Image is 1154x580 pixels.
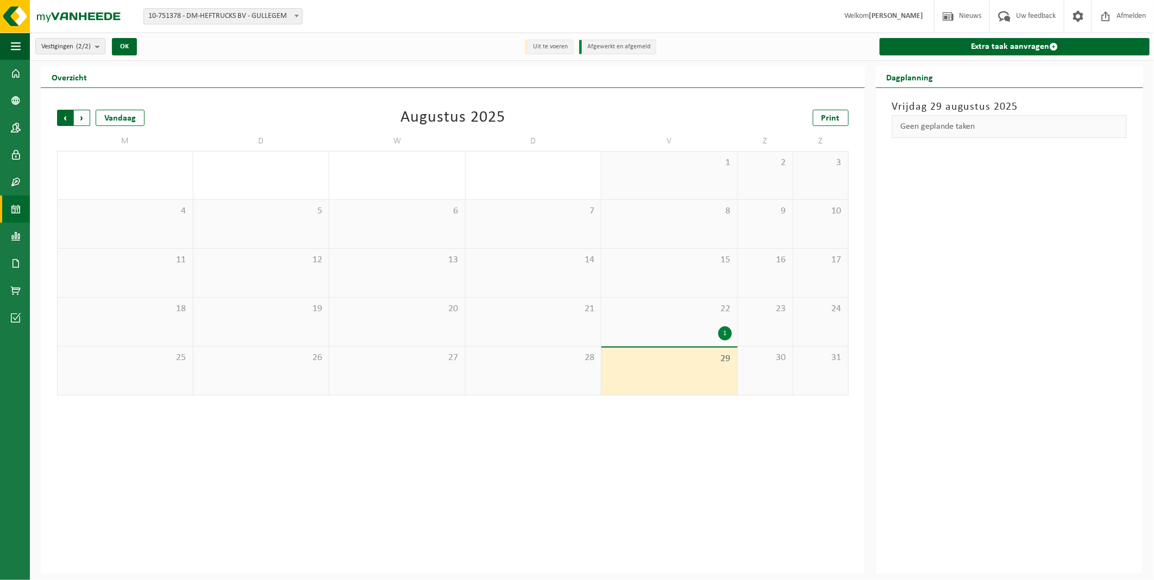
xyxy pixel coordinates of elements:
[607,205,732,217] span: 8
[471,205,596,217] span: 7
[63,303,187,315] span: 18
[876,66,944,87] h2: Dagplanning
[63,352,187,364] span: 25
[35,38,105,54] button: Vestigingen(2/2)
[199,352,324,364] span: 26
[821,114,840,123] span: Print
[335,205,460,217] span: 6
[525,40,574,54] li: Uit te voeren
[63,254,187,266] span: 11
[57,110,73,126] span: Vorige
[607,303,732,315] span: 22
[199,205,324,217] span: 5
[193,131,330,151] td: D
[799,157,843,169] span: 3
[607,353,732,365] span: 29
[41,39,91,55] span: Vestigingen
[892,115,1127,138] div: Geen geplande taken
[199,254,324,266] span: 12
[400,110,505,126] div: Augustus 2025
[880,38,1150,55] a: Extra taak aanvragen
[76,43,91,50] count: (2/2)
[892,99,1127,115] h3: Vrijdag 29 augustus 2025
[335,352,460,364] span: 27
[799,303,843,315] span: 24
[601,131,738,151] td: V
[329,131,466,151] td: W
[57,131,193,151] td: M
[96,110,145,126] div: Vandaag
[144,9,302,24] span: 10-751378 - DM-HEFTRUCKS BV - GULLEGEM
[793,131,849,151] td: Z
[743,303,787,315] span: 23
[335,254,460,266] span: 13
[471,303,596,315] span: 21
[471,352,596,364] span: 28
[738,131,793,151] td: Z
[743,254,787,266] span: 16
[743,352,787,364] span: 30
[799,205,843,217] span: 10
[63,205,187,217] span: 4
[869,12,923,20] strong: [PERSON_NAME]
[607,254,732,266] span: 15
[718,326,732,341] div: 1
[466,131,602,151] td: D
[335,303,460,315] span: 20
[471,254,596,266] span: 14
[799,254,843,266] span: 17
[579,40,656,54] li: Afgewerkt en afgemeld
[112,38,137,55] button: OK
[74,110,90,126] span: Volgende
[813,110,849,126] a: Print
[41,66,98,87] h2: Overzicht
[143,8,303,24] span: 10-751378 - DM-HEFTRUCKS BV - GULLEGEM
[743,205,787,217] span: 9
[199,303,324,315] span: 19
[607,157,732,169] span: 1
[743,157,787,169] span: 2
[799,352,843,364] span: 31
